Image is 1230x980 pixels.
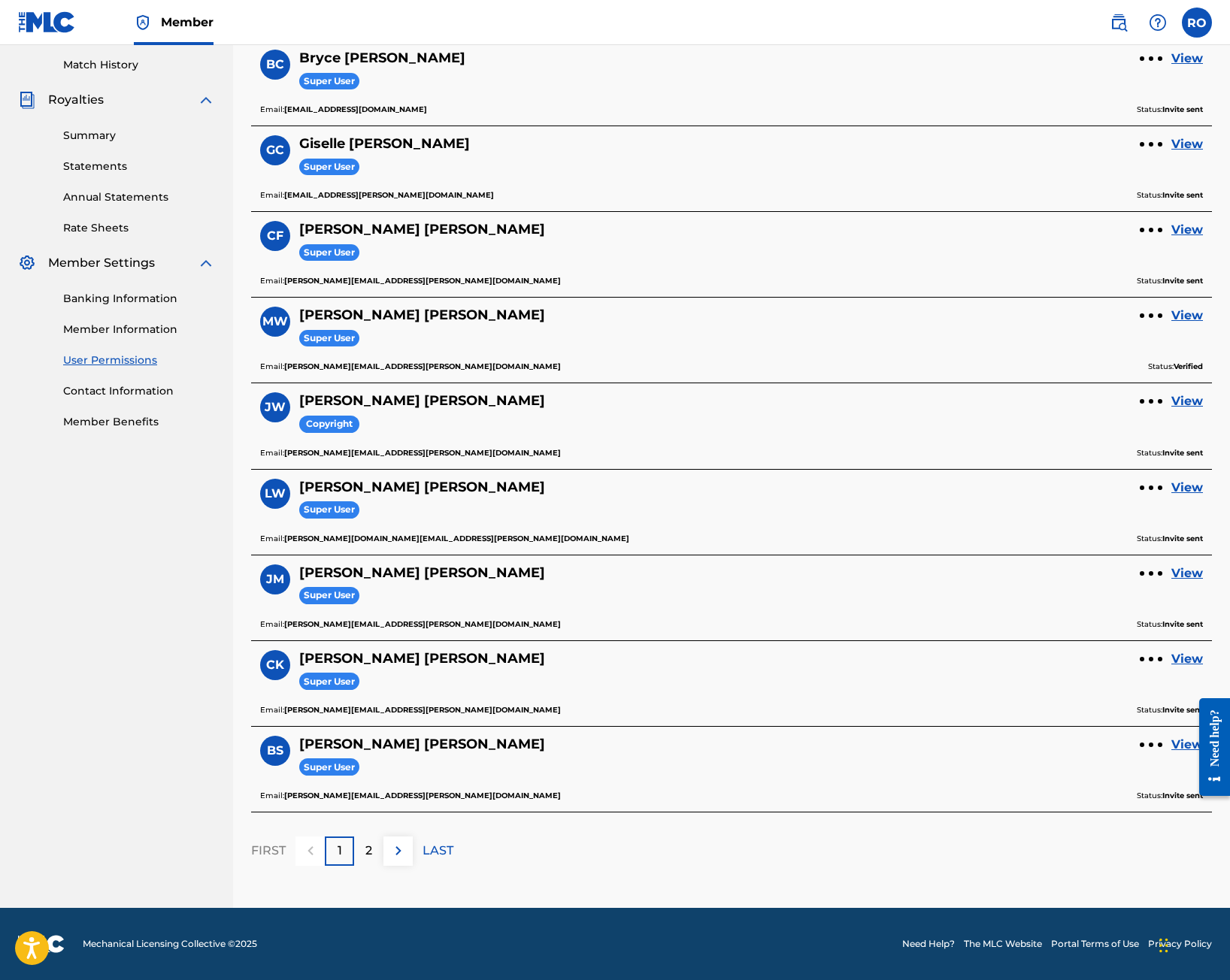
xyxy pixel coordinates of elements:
p: Status: [1137,618,1203,631]
b: [EMAIL_ADDRESS][PERSON_NAME][DOMAIN_NAME] [284,190,494,200]
h5: Chris Kozak [299,650,545,667]
p: Status: [1137,274,1203,288]
img: Member Settings [18,254,36,272]
div: User Menu [1182,8,1212,38]
span: Mechanical Licensing Collective © 2025 [83,937,257,951]
a: View [1171,479,1203,497]
span: Copyright [299,416,359,433]
span: CF [267,227,283,245]
span: CK [266,656,284,674]
a: View [1171,135,1203,153]
iframe: Resource Center [1188,687,1230,808]
p: Email: [260,532,629,546]
span: Super User [299,501,359,519]
img: help [1149,14,1167,32]
a: Member Benefits [63,414,215,430]
span: Super User [299,673,359,690]
p: Status: [1137,189,1203,202]
a: Summary [63,128,215,144]
a: Annual Statements [63,189,215,205]
a: User Permissions [63,352,215,368]
a: Portal Terms of Use [1051,937,1139,951]
span: Super User [299,587,359,604]
img: expand [197,254,215,272]
p: Email: [260,789,561,803]
a: View [1171,564,1203,582]
span: BC [266,56,284,74]
a: View [1171,50,1203,68]
b: Invite sent [1162,619,1203,629]
span: BS [267,742,283,760]
b: Verified [1174,361,1203,371]
b: [PERSON_NAME][EMAIL_ADDRESS][PERSON_NAME][DOMAIN_NAME] [284,619,561,629]
span: JM [266,570,284,588]
h5: Bryce Claybrook [299,50,465,67]
p: Email: [260,446,561,460]
a: Rate Sheets [63,220,215,236]
a: View [1171,650,1203,668]
b: Invite sent [1162,791,1203,800]
a: Match History [63,57,215,73]
b: Invite sent [1162,705,1203,715]
a: The MLC Website [964,937,1042,951]
h5: Carlos Figueroa [299,221,545,238]
span: Member [161,14,214,31]
b: Invite sent [1162,276,1203,286]
p: Email: [260,274,561,288]
b: [PERSON_NAME][EMAIL_ADDRESS][PERSON_NAME][DOMAIN_NAME] [284,791,561,800]
span: Super User [299,73,359,90]
span: Member Settings [48,254,155,272]
span: Super User [299,758,359,776]
span: Super User [299,244,359,262]
span: JW [265,398,286,416]
b: Invite sent [1162,190,1203,200]
p: Email: [260,103,427,116]
b: [PERSON_NAME][EMAIL_ADDRESS][PERSON_NAME][DOMAIN_NAME] [284,448,561,458]
p: Email: [260,618,561,631]
a: Public Search [1104,8,1134,38]
img: MLC Logo [18,11,76,33]
h5: Giselle Cordova [299,135,470,153]
img: expand [197,91,215,109]
span: Super User [299,159,359,176]
h5: Lindsey Weber [299,479,545,496]
b: [PERSON_NAME][EMAIL_ADDRESS][PERSON_NAME][DOMAIN_NAME] [284,276,561,286]
p: Email: [260,703,561,717]
a: View [1171,736,1203,754]
h5: Jenna Wilson [299,392,545,410]
img: search [1110,14,1128,32]
p: Status: [1137,103,1203,116]
h5: Brooke Shuster [299,736,545,753]
span: Super User [299,330,359,347]
iframe: Chat Widget [1155,908,1230,980]
p: LAST [423,842,453,860]
a: Statements [63,159,215,174]
b: [EMAIL_ADDRESS][DOMAIN_NAME] [284,104,427,114]
p: Email: [260,360,561,374]
div: Drag [1159,923,1168,968]
img: Royalties [18,91,36,109]
b: Invite sent [1162,534,1203,543]
span: Royalties [48,91,104,109]
p: Status: [1137,703,1203,717]
b: [PERSON_NAME][DOMAIN_NAME][EMAIL_ADDRESS][PERSON_NAME][DOMAIN_NAME] [284,534,629,543]
div: Help [1143,8,1173,38]
a: Member Information [63,322,215,337]
a: View [1171,307,1203,325]
b: Invite sent [1162,448,1203,458]
p: 2 [365,842,372,860]
a: View [1171,392,1203,410]
img: Top Rightsholder [134,14,152,32]
p: Status: [1148,360,1203,374]
img: logo [18,935,65,953]
img: right [389,842,407,860]
p: Status: [1137,446,1203,460]
a: Contact Information [63,383,215,399]
a: Privacy Policy [1148,937,1212,951]
b: Invite sent [1162,104,1203,114]
p: FIRST [251,842,286,860]
h5: Morgan Walling [299,307,545,324]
